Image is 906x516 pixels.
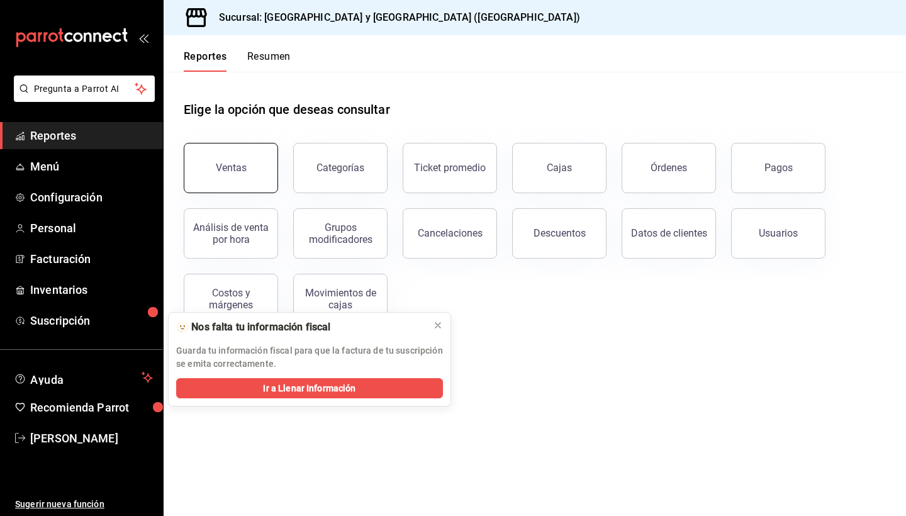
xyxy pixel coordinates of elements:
[138,33,148,43] button: open_drawer_menu
[176,320,423,334] div: 🫥 Nos falta tu información fiscal
[301,222,379,245] div: Grupos modificadores
[192,222,270,245] div: Análisis de venta por hora
[30,430,153,447] span: [PERSON_NAME]
[414,162,486,174] div: Ticket promedio
[293,143,388,193] button: Categorías
[512,208,607,259] button: Descuentos
[301,287,379,311] div: Movimientos de cajas
[184,143,278,193] button: Ventas
[731,143,825,193] button: Pagos
[418,227,483,239] div: Cancelaciones
[403,208,497,259] button: Cancelaciones
[622,143,716,193] button: Órdenes
[263,382,355,395] span: Ir a Llenar Información
[30,250,153,267] span: Facturación
[184,100,390,119] h1: Elige la opción que deseas consultar
[293,208,388,259] button: Grupos modificadores
[622,208,716,259] button: Datos de clientes
[184,50,227,72] button: Reportes
[184,208,278,259] button: Análisis de venta por hora
[34,82,135,96] span: Pregunta a Parrot AI
[30,220,153,237] span: Personal
[176,378,443,398] button: Ir a Llenar Información
[631,227,707,239] div: Datos de clientes
[316,162,364,174] div: Categorías
[30,189,153,206] span: Configuración
[209,10,580,25] h3: Sucursal: [GEOGRAPHIC_DATA] y [GEOGRAPHIC_DATA] ([GEOGRAPHIC_DATA])
[216,162,247,174] div: Ventas
[15,498,153,511] span: Sugerir nueva función
[30,158,153,175] span: Menú
[30,281,153,298] span: Inventarios
[651,162,687,174] div: Órdenes
[30,312,153,329] span: Suscripción
[30,127,153,144] span: Reportes
[184,50,291,72] div: navigation tabs
[30,399,153,416] span: Recomienda Parrot
[192,287,270,311] div: Costos y márgenes
[247,50,291,72] button: Resumen
[512,143,607,193] a: Cajas
[184,274,278,324] button: Costos y márgenes
[30,370,137,385] span: Ayuda
[759,227,798,239] div: Usuarios
[176,344,443,371] p: Guarda tu información fiscal para que la factura de tu suscripción se emita correctamente.
[731,208,825,259] button: Usuarios
[293,274,388,324] button: Movimientos de cajas
[9,91,155,104] a: Pregunta a Parrot AI
[14,76,155,102] button: Pregunta a Parrot AI
[547,160,573,176] div: Cajas
[534,227,586,239] div: Descuentos
[764,162,793,174] div: Pagos
[403,143,497,193] button: Ticket promedio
